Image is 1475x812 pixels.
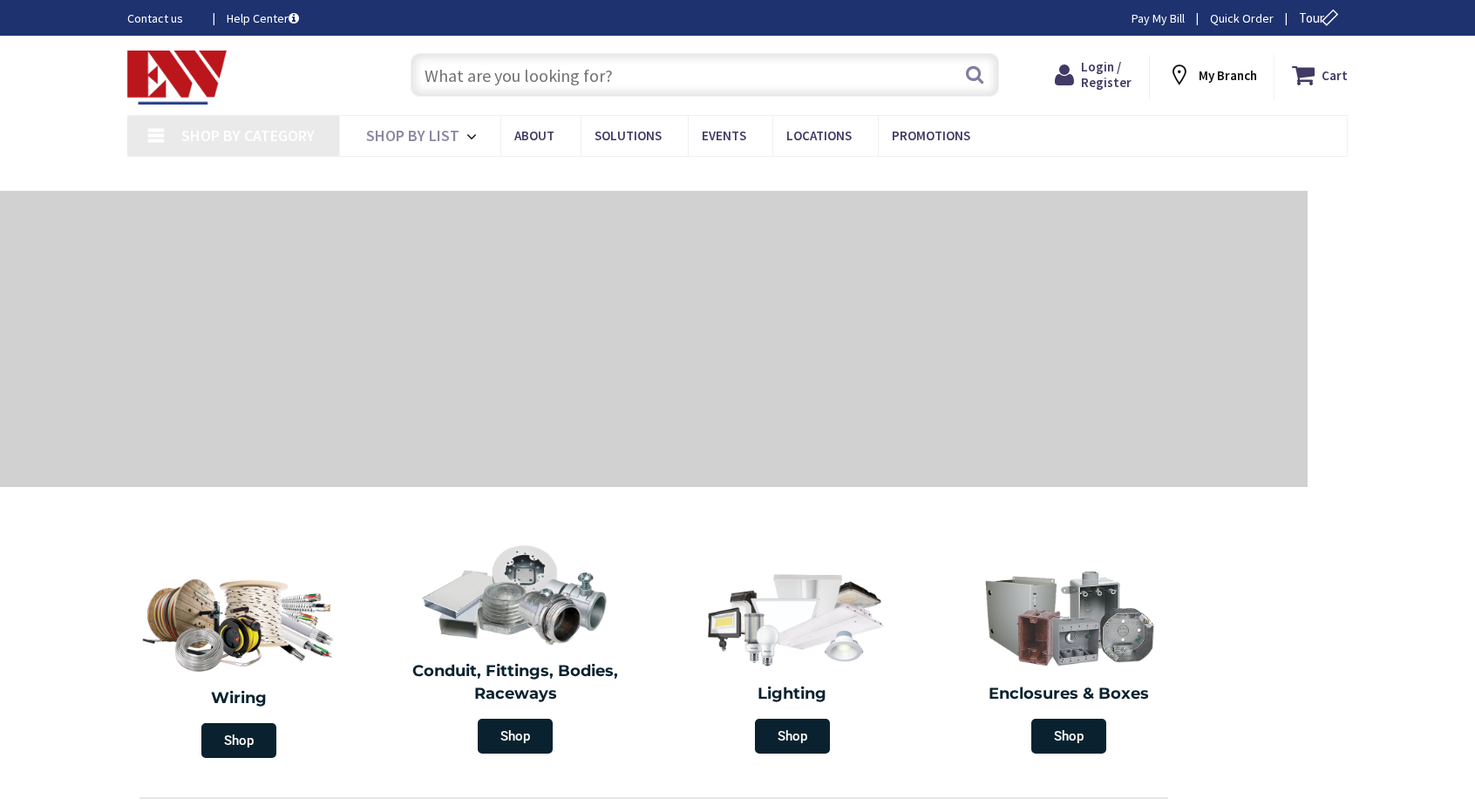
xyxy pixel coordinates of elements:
[935,558,1204,762] a: Enclosures & Boxes Shop
[100,558,377,767] a: Wiring Shop
[1167,59,1257,91] div: My Branch
[1132,10,1185,27] a: Pay My Bill
[667,683,918,706] h2: Lighting
[786,127,852,144] span: Locations
[1210,10,1274,27] a: Quick Order
[127,10,199,27] a: Contact us
[411,53,999,97] input: What are you looking for?
[944,683,1195,706] h2: Enclosures & Boxes
[658,558,927,762] a: Lighting Shop
[1031,719,1106,754] span: Shop
[595,127,662,144] span: Solutions
[1081,58,1132,91] span: Login / Register
[1292,59,1348,91] a: Cart
[702,127,746,144] span: Events
[1199,67,1257,84] strong: My Branch
[201,723,276,758] span: Shop
[755,719,830,754] span: Shop
[478,719,553,754] span: Shop
[1322,59,1348,91] strong: Cart
[181,125,315,145] span: Shop By Category
[514,127,554,144] span: About
[892,127,970,144] span: Promotions
[127,51,227,105] img: Electrical Wholesalers, Inc.
[382,535,650,762] a: Conduit, Fittings, Bodies, Raceways Shop
[391,660,642,705] h2: Conduit, Fittings, Bodies, Raceways
[1055,59,1132,91] a: Login / Register
[227,10,299,27] a: Help Center
[109,687,369,710] h2: Wiring
[366,125,459,145] span: Shop By List
[1299,10,1343,26] span: Tour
